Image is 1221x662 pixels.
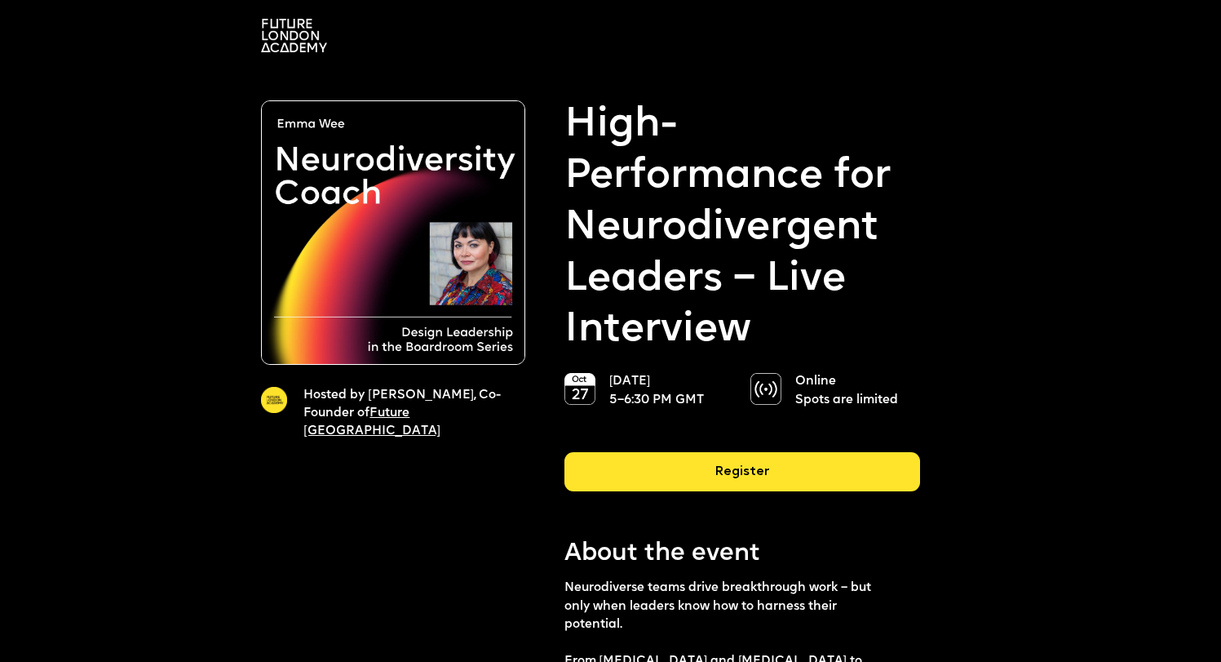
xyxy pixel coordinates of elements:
[564,100,921,357] strong: High-Performance for Neurodivergent Leaders – Live Interview
[564,452,921,504] a: Register
[303,407,440,438] a: Future [GEOGRAPHIC_DATA]
[261,19,327,52] img: A logo saying in 3 lines: Future London Academy
[261,387,287,413] img: A yellow circle with Future London Academy logo
[609,373,722,410] p: [DATE] 5–6:30 PM GMT
[564,537,921,571] p: About the event
[795,373,908,410] p: Online Spots are limited
[303,387,502,442] p: Hosted by [PERSON_NAME], Co-Founder of
[564,452,921,491] div: Register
